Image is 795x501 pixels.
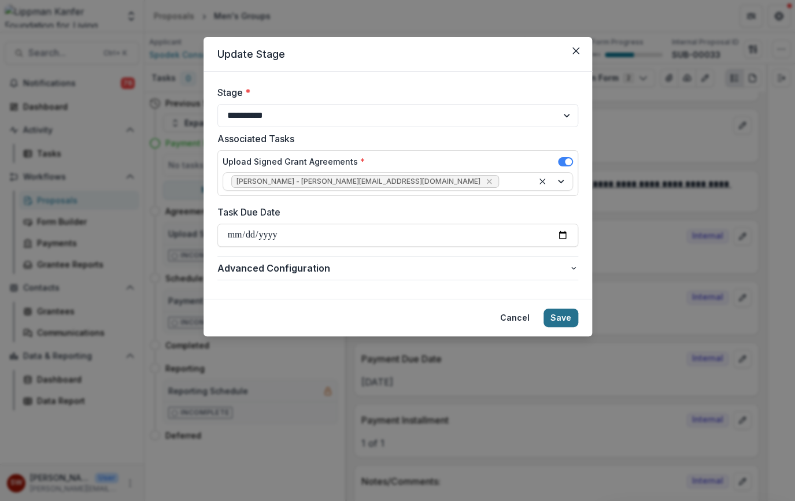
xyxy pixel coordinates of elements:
div: Clear selected options [535,175,549,188]
label: Stage [217,86,571,99]
label: Upload Signed Grant Agreements [223,155,365,168]
span: Advanced Configuration [217,261,569,275]
span: [PERSON_NAME] - [PERSON_NAME][EMAIL_ADDRESS][DOMAIN_NAME] [236,177,480,185]
div: Remove Valeria Juarez - valeria@lippmankanfer.org [483,176,495,187]
button: Cancel [493,309,537,327]
button: Advanced Configuration [217,257,578,280]
button: Save [543,309,578,327]
label: Task Due Date [217,205,571,219]
button: Close [567,42,585,60]
label: Associated Tasks [217,132,571,146]
header: Update Stage [204,37,592,72]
